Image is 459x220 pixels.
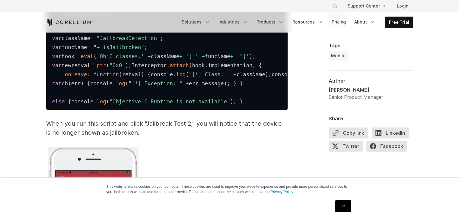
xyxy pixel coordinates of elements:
span: } [240,80,243,86]
span: ; [128,62,132,68]
span: ; [252,53,256,59]
span: . [167,62,170,68]
span: retval [122,71,141,77]
span: '"]' [237,53,249,59]
p: This website stores cookies on your computer. These cookies are used to improve your website expe... [107,184,353,195]
a: Products [253,17,288,27]
a: Mobile [329,51,348,61]
span: LinkedIn [372,127,409,138]
span: = [74,53,78,59]
span: ( [106,62,110,68]
span: ( [125,80,129,86]
span: { [259,62,262,68]
a: Free Trial [385,17,413,28]
span: Mobile [331,53,346,59]
a: About [351,17,379,27]
span: ) [224,80,227,86]
span: ( [94,53,97,59]
div: Tags [329,42,413,49]
span: : [87,71,90,77]
span: '["' [186,53,198,59]
a: Solutions [178,17,214,27]
a: Resources [289,17,327,27]
a: Support Center [343,1,390,11]
div: [PERSON_NAME] [329,86,383,93]
span: ; [227,80,230,86]
span: ( [186,71,189,77]
span: ( [189,62,192,68]
button: Copy link [329,127,368,138]
span: var [52,44,62,50]
div: Navigation Menu [178,17,413,28]
span: Twitter [329,141,363,152]
span: . [198,80,202,86]
span: log [116,80,125,86]
span: ( [68,80,71,86]
span: "0x0" [109,62,125,68]
span: ; [233,98,237,104]
span: "[*] Class: " [189,71,230,77]
span: ; [160,35,164,41]
span: = [90,62,94,68]
span: var [52,62,62,68]
span: When you run this script and click “Jailbreak Test 2,” you will notice that the device is no long... [46,120,282,136]
span: attach [170,62,189,68]
span: ) [125,62,129,68]
span: log [97,98,106,104]
span: ; [144,44,148,50]
span: "+ isJailbroken" [94,44,145,50]
span: + [233,71,237,77]
span: } [233,80,237,86]
a: Login [392,1,413,11]
div: Senior Product Manager [329,93,383,101]
span: Facebook [366,141,407,152]
button: Search [330,1,340,11]
a: Privacy Policy. [271,190,294,194]
span: { [87,80,90,86]
span: catch [52,80,68,86]
span: 'ObjC.classes.' [97,53,144,59]
span: = [87,44,90,50]
span: onLeave [65,71,87,77]
span: . [205,62,208,68]
span: eval [81,53,93,59]
span: var [52,53,62,59]
span: ) [141,71,145,77]
a: Corellium Home [46,19,94,26]
span: ( [106,98,110,104]
span: function [94,71,119,77]
span: ; [268,71,272,77]
span: ) [81,80,84,86]
span: var [52,35,62,41]
span: + [202,53,205,59]
a: LinkedIn [372,127,412,141]
span: log [176,71,186,77]
span: . [173,71,176,77]
span: + [230,53,234,59]
a: Industries [215,17,252,27]
a: OK [335,200,351,212]
span: . [113,80,116,86]
span: . [94,98,97,104]
span: + [148,53,151,59]
a: Twitter [329,141,366,154]
span: ) [249,53,253,59]
span: + [186,80,189,86]
span: + [179,53,183,59]
span: , [252,62,256,68]
div: Author [329,78,413,84]
a: Pricing [328,17,349,27]
div: Navigation Menu [325,1,413,11]
span: { [68,98,71,104]
span: { [148,71,151,77]
span: ( [119,71,122,77]
span: ptr [97,62,106,68]
span: "JailbreakDetection" [97,35,160,41]
div: Share [329,115,413,121]
span: else [52,98,65,104]
a: Facebook [366,141,410,154]
span: = [90,35,94,41]
span: ) [230,98,234,104]
span: } [240,98,243,104]
span: ) [265,71,269,77]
